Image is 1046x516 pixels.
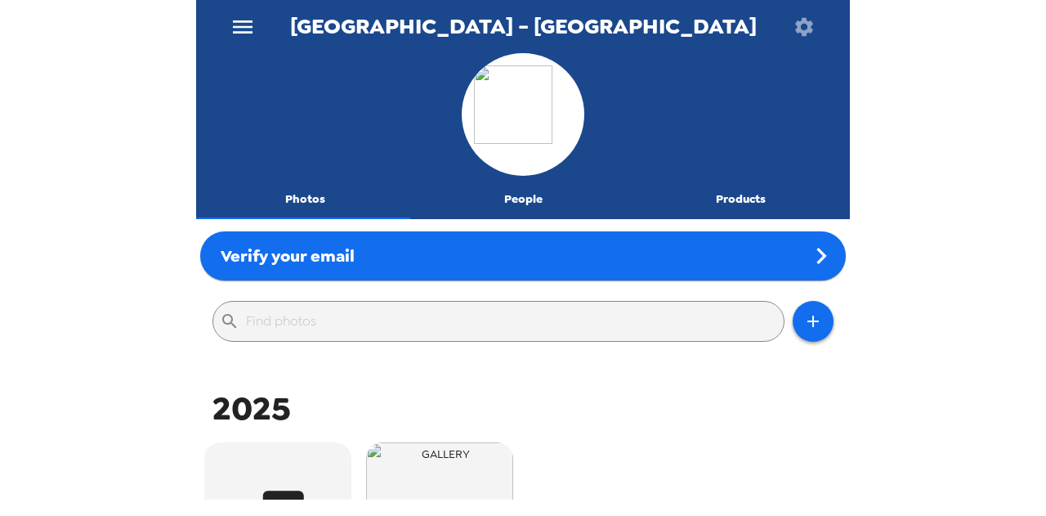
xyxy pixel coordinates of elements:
[196,180,414,219] button: Photos
[290,16,757,38] span: [GEOGRAPHIC_DATA] - [GEOGRAPHIC_DATA]
[212,387,291,430] span: 2025
[246,308,777,334] input: Find photos
[414,180,633,219] button: People
[474,65,572,164] img: org logo
[632,180,850,219] button: Products
[221,245,355,267] span: Verify your email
